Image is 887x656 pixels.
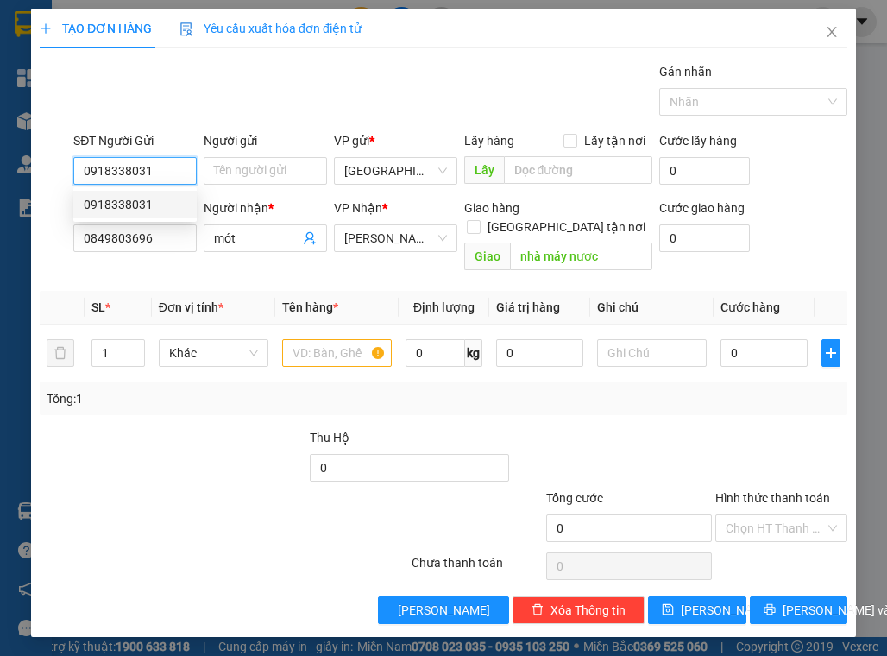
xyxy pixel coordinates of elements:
[15,15,41,33] span: Gửi:
[202,54,340,74] div: [PERSON_NAME]
[179,22,193,36] img: icon
[659,65,712,79] label: Gán nhãn
[202,15,243,33] span: Nhận:
[334,201,382,215] span: VP Nhận
[47,339,74,367] button: delete
[481,218,652,237] span: [GEOGRAPHIC_DATA] tận nơi
[40,22,152,35] span: TẠO ĐƠN HÀNG
[662,603,674,617] span: save
[204,199,327,218] div: Người nhận
[179,22,362,35] span: Yêu cầu xuất hóa đơn điện tử
[681,601,773,620] span: [PERSON_NAME]
[398,601,490,620] span: [PERSON_NAME]
[510,243,652,270] input: Dọc đường
[720,300,780,314] span: Cước hàng
[410,553,545,583] div: Chưa thanh toán
[47,389,344,408] div: Tổng: 1
[496,300,560,314] span: Giá trị hàng
[310,431,349,445] span: Thu Hộ
[202,74,340,98] div: 0934006529
[344,225,447,251] span: Tiên Thuỷ
[821,339,840,367] button: plus
[40,22,52,35] span: plus
[659,134,737,148] label: Cước lấy hàng
[169,340,258,366] span: Khác
[202,108,227,126] span: DĐ:
[91,300,105,314] span: SL
[464,243,510,270] span: Giao
[577,131,652,150] span: Lấy tận nơi
[504,156,652,184] input: Dọc đường
[764,603,776,617] span: printer
[532,603,544,617] span: delete
[464,201,519,215] span: Giao hàng
[73,131,197,150] div: SĐT Người Gửi
[413,300,475,314] span: Định lượng
[715,491,830,505] label: Hình thức thanh toán
[378,596,510,624] button: [PERSON_NAME]
[590,291,714,325] th: Ghi chú
[282,300,338,314] span: Tên hàng
[159,300,223,314] span: Đơn vị tính
[808,9,856,57] button: Close
[73,191,197,218] div: 0918338031
[822,346,840,360] span: plus
[204,131,327,150] div: Người gửi
[825,25,839,39] span: close
[496,339,583,367] input: 0
[344,158,447,184] span: Sài Gòn
[84,195,186,214] div: 0918338031
[550,601,626,620] span: Xóa Thông tin
[202,15,340,54] div: [PERSON_NAME]
[464,134,514,148] span: Lấy hàng
[464,156,504,184] span: Lấy
[303,231,317,245] span: user-add
[334,131,457,150] div: VP gửi
[465,339,482,367] span: kg
[513,596,645,624] button: deleteXóa Thông tin
[659,157,750,185] input: Cước lấy hàng
[659,201,745,215] label: Cước giao hàng
[597,339,707,367] input: Ghi Chú
[202,98,338,159] span: cà phê quang phúc
[282,339,392,367] input: VD: Bàn, Ghế
[750,596,848,624] button: printer[PERSON_NAME] và In
[546,491,603,505] span: Tổng cước
[15,15,190,54] div: [GEOGRAPHIC_DATA]
[659,224,750,252] input: Cước giao hàng
[648,596,746,624] button: save[PERSON_NAME]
